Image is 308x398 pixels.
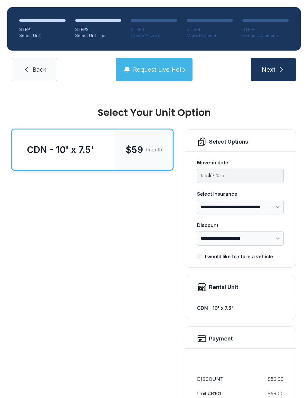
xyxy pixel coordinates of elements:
[197,169,284,183] input: Move-in date
[265,375,284,383] dd: -$59.00
[209,334,233,343] h2: Payment
[126,144,143,155] span: $59
[197,231,284,246] select: Discount
[19,26,66,33] div: STEP 1
[75,33,122,39] div: Select Unit Tier
[197,159,284,166] div: Move-in date
[12,108,296,117] div: Select Your Unit Option
[242,33,289,39] div: E-Sign Documents
[133,65,185,74] span: Request Live Help
[19,33,66,39] div: Select Unit
[209,283,238,291] div: Rental Unit
[32,65,46,74] span: Back
[187,26,233,33] div: STEP 4
[131,26,177,33] div: STEP 3
[197,190,284,197] div: Select Insurance
[197,375,223,383] dt: DISCOUNT
[242,26,289,33] div: STEP 5
[146,146,162,153] span: /month
[27,144,94,155] div: CDN - 10' x 7.5'
[262,65,276,74] span: Next
[75,26,122,33] div: STEP 2
[197,222,284,229] div: Discount
[267,390,284,397] dd: $59.00
[197,200,284,214] select: Select Insurance
[131,33,177,39] div: Create Account
[197,302,284,314] div: CDN - 10' x 7.5'
[187,33,233,39] div: Make Payment
[209,138,248,146] div: Select Options
[205,253,273,260] div: I would like to store a vehicle
[197,390,221,397] dt: Unit #B101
